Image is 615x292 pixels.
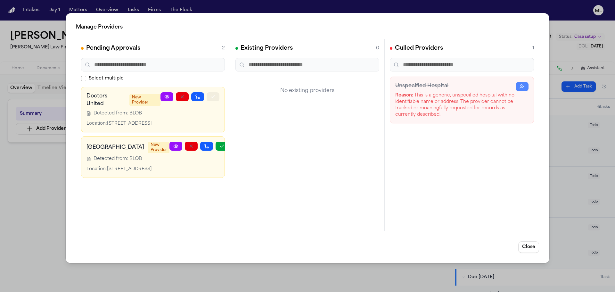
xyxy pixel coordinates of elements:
button: Restore Provider [516,82,529,91]
strong: Reason: [395,93,413,98]
button: Close [518,241,539,253]
span: Select multiple [89,75,124,82]
a: View Provider [169,142,182,151]
h2: Culled Providers [395,44,443,53]
button: Approve [207,92,219,101]
span: Detected from: BLOB [94,110,142,117]
h2: Pending Approvals [86,44,140,53]
span: New Provider [129,94,160,106]
div: Location: [STREET_ADDRESS] [86,121,160,127]
h3: Unspecified Hospital [395,82,516,90]
button: Reject [176,92,189,101]
button: Reject [185,142,198,151]
button: Approve [216,142,228,151]
div: No existing providers [235,77,379,105]
span: 1 [532,45,534,52]
span: 2 [222,45,225,52]
h2: Manage Providers [76,23,539,31]
button: Merge [191,92,204,101]
span: New Provider [148,142,169,153]
a: View Provider [160,92,173,101]
input: Select multiple [81,76,86,81]
span: 0 [376,45,379,52]
h3: [GEOGRAPHIC_DATA] [86,144,144,151]
div: This is a generic, unspecified hospital with no identifiable name or address. The provider cannot... [395,92,516,118]
span: Detected from: BLOB [94,156,142,162]
h2: Existing Providers [241,44,293,53]
button: Merge [200,142,213,151]
h3: Doctors United [86,92,126,108]
div: Location: [STREET_ADDRESS] [86,166,169,172]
